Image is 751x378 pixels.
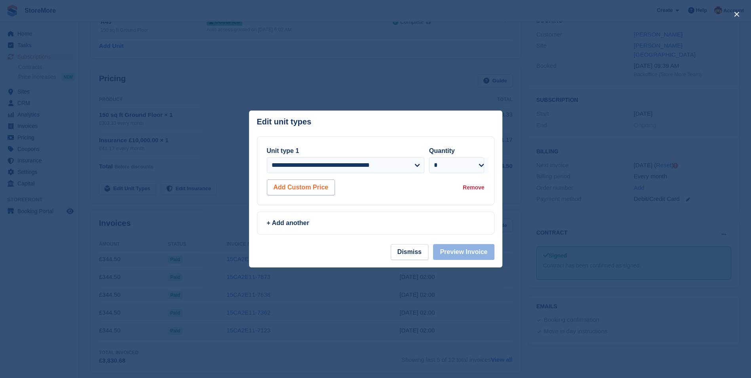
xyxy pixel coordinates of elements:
[433,244,494,260] button: Preview Invoice
[730,8,743,21] button: close
[429,147,455,154] label: Quantity
[257,212,494,235] a: + Add another
[391,244,428,260] button: Dismiss
[267,147,299,154] label: Unit type 1
[257,117,312,126] p: Edit unit types
[463,183,484,192] div: Remove
[267,179,335,195] button: Add Custom Price
[267,218,485,228] div: + Add another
